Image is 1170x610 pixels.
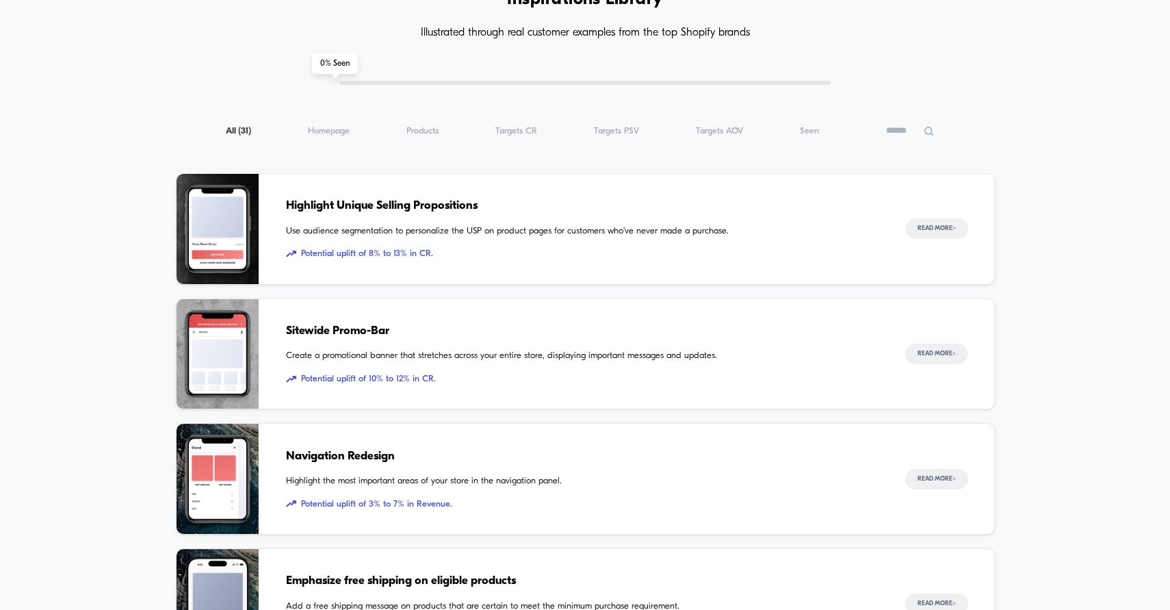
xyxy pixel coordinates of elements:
button: Read More> [905,218,968,239]
img: Highlight the most important areas of your store in the navigation panel. [177,424,259,534]
span: Highlight Unique Selling Propositions [286,197,878,215]
span: 0 % Seen [312,53,358,74]
span: Seen [800,126,819,136]
img: Use audience segmentation to personalize the USP on product pages for customers who’ve never made... [177,174,259,284]
span: Potential uplift of 3% to 7% in Revenue. [286,498,878,511]
span: Navigation Redesign [286,448,878,466]
span: Targets CR [495,126,537,136]
h4: Illustrated through real customer examples from the top Shopify brands [176,27,995,40]
span: Potential uplift of 8% to 13% in CR. [286,247,878,261]
span: All [226,126,251,136]
button: Read More> [905,469,968,490]
span: Products [406,126,439,136]
button: Read More> [905,344,968,364]
span: Homepage [308,126,350,136]
span: Create a promotional banner that stretches across your entire store, displaying important message... [286,349,878,363]
span: Targets AOV [696,126,743,136]
span: Emphasize free shipping on eligible products [286,572,878,590]
span: Potential uplift of 10% to 12% in CR. [286,372,878,386]
span: Targets PSV [594,126,639,136]
img: Create a promotional banner that stretches across your entire store, displaying important message... [177,299,259,409]
span: Highlight the most important areas of your store in the navigation panel. [286,474,878,488]
span: Use audience segmentation to personalize the USP on product pages for customers who’ve never made... [286,225,878,238]
span: Sitewide Promo-Bar [286,322,878,340]
span: ( 31 ) [238,127,251,136]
